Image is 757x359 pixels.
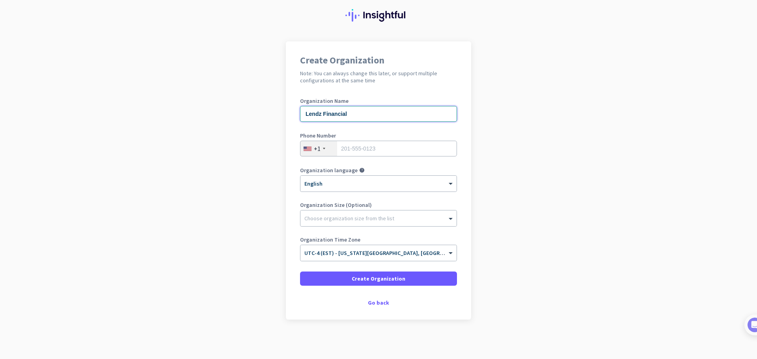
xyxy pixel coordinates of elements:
[300,98,457,104] label: Organization Name
[345,9,412,22] img: Insightful
[300,141,457,156] input: 201-555-0123
[300,70,457,84] h2: Note: You can always change this later, or support multiple configurations at the same time
[300,106,457,122] input: What is the name of your organization?
[300,133,457,138] label: Phone Number
[300,202,457,208] label: Organization Size (Optional)
[300,300,457,305] div: Go back
[300,237,457,242] label: Organization Time Zone
[352,275,405,283] span: Create Organization
[359,167,365,173] i: help
[300,167,358,173] label: Organization language
[300,272,457,286] button: Create Organization
[300,56,457,65] h1: Create Organization
[314,145,321,153] div: +1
